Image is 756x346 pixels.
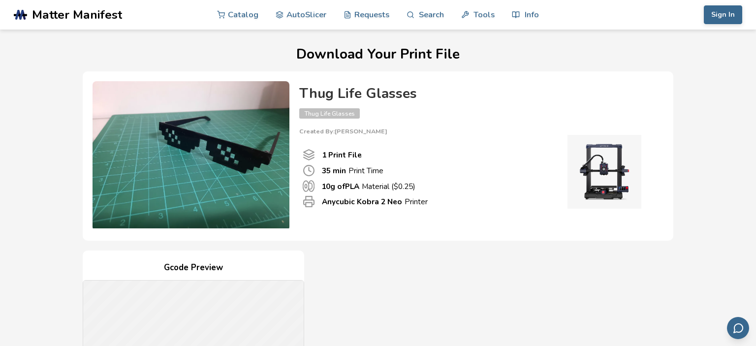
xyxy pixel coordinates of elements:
p: Created By: [PERSON_NAME] [299,128,654,135]
h4: Gcode Preview [83,260,304,276]
b: 10 g of PLA [321,181,359,191]
span: Thug Life Glasses [299,108,360,119]
b: 1 Print File [322,150,362,160]
span: Matter Manifest [32,8,122,22]
span: Material Used [303,180,315,192]
h4: Thug Life Glasses [299,86,654,101]
h1: Download Your Print File [15,47,741,62]
button: Sign In [704,5,742,24]
button: Send feedback via email [727,317,749,339]
img: Printer [555,135,654,209]
b: Anycubic Kobra 2 Neo [322,196,402,207]
p: Printer [322,196,428,207]
p: Print Time [322,165,383,176]
span: Printer [303,195,315,208]
p: Material ($ 0.25 ) [321,181,415,191]
span: Number Of Print files [303,149,315,161]
span: Print Time [303,164,315,177]
img: Product [93,81,289,229]
b: 35 min [322,165,346,176]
